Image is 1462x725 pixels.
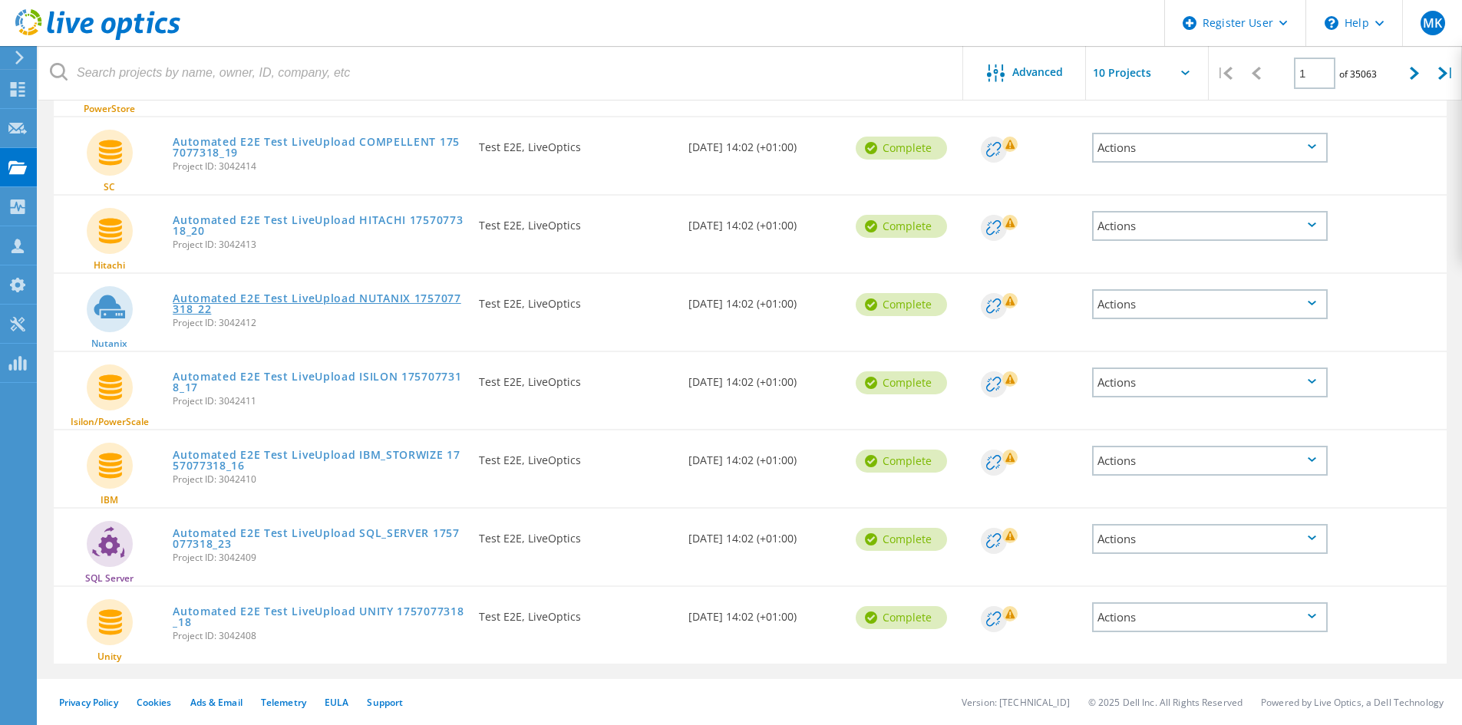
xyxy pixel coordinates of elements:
[173,137,464,158] a: Automated E2E Test LiveUpload COMPELLENT 1757077318_19
[104,183,115,192] span: SC
[681,430,848,481] div: [DATE] 14:02 (+01:00)
[1431,46,1462,101] div: |
[471,430,680,481] div: Test E2E, LiveOptics
[681,587,848,638] div: [DATE] 14:02 (+01:00)
[173,397,464,406] span: Project ID: 3042411
[471,509,680,559] div: Test E2E, LiveOptics
[59,696,118,709] a: Privacy Policy
[1209,46,1240,101] div: |
[1088,696,1243,709] li: © 2025 Dell Inc. All Rights Reserved
[137,696,172,709] a: Cookies
[190,696,243,709] a: Ads & Email
[1325,16,1338,30] svg: \n
[173,450,464,471] a: Automated E2E Test LiveUpload IBM_STORWIZE 1757077318_16
[325,696,348,709] a: EULA
[471,196,680,246] div: Test E2E, LiveOptics
[173,631,464,641] span: Project ID: 3042408
[856,528,947,551] div: Complete
[85,574,134,583] span: SQL Server
[1092,602,1328,632] div: Actions
[1092,367,1328,397] div: Actions
[856,606,947,629] div: Complete
[681,117,848,168] div: [DATE] 14:02 (+01:00)
[1092,211,1328,241] div: Actions
[173,528,464,549] a: Automated E2E Test LiveUpload SQL_SERVER 1757077318_23
[1092,524,1328,554] div: Actions
[471,117,680,168] div: Test E2E, LiveOptics
[173,293,464,315] a: Automated E2E Test LiveUpload NUTANIX 1757077318_22
[173,162,464,171] span: Project ID: 3042414
[856,371,947,394] div: Complete
[94,261,125,270] span: Hitachi
[1423,17,1442,29] span: MK
[471,352,680,403] div: Test E2E, LiveOptics
[471,274,680,325] div: Test E2E, LiveOptics
[173,371,464,393] a: Automated E2E Test LiveUpload ISILON 1757077318_17
[1339,68,1377,81] span: of 35063
[681,352,848,403] div: [DATE] 14:02 (+01:00)
[856,137,947,160] div: Complete
[173,240,464,249] span: Project ID: 3042413
[173,215,464,236] a: Automated E2E Test LiveUpload HITACHI 1757077318_20
[173,318,464,328] span: Project ID: 3042412
[261,696,306,709] a: Telemetry
[1092,289,1328,319] div: Actions
[1261,696,1444,709] li: Powered by Live Optics, a Dell Technology
[367,696,403,709] a: Support
[38,46,964,100] input: Search projects by name, owner, ID, company, etc
[84,104,135,114] span: PowerStore
[1092,133,1328,163] div: Actions
[681,196,848,246] div: [DATE] 14:02 (+01:00)
[71,417,149,427] span: Isilon/PowerScale
[101,496,118,505] span: IBM
[681,509,848,559] div: [DATE] 14:02 (+01:00)
[15,32,180,43] a: Live Optics Dashboard
[173,475,464,484] span: Project ID: 3042410
[1012,67,1063,77] span: Advanced
[681,274,848,325] div: [DATE] 14:02 (+01:00)
[856,293,947,316] div: Complete
[173,606,464,628] a: Automated E2E Test LiveUpload UNITY 1757077318_18
[1092,446,1328,476] div: Actions
[471,587,680,638] div: Test E2E, LiveOptics
[962,696,1070,709] li: Version: [TECHNICAL_ID]
[173,553,464,562] span: Project ID: 3042409
[856,450,947,473] div: Complete
[97,652,121,661] span: Unity
[856,215,947,238] div: Complete
[91,339,127,348] span: Nutanix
